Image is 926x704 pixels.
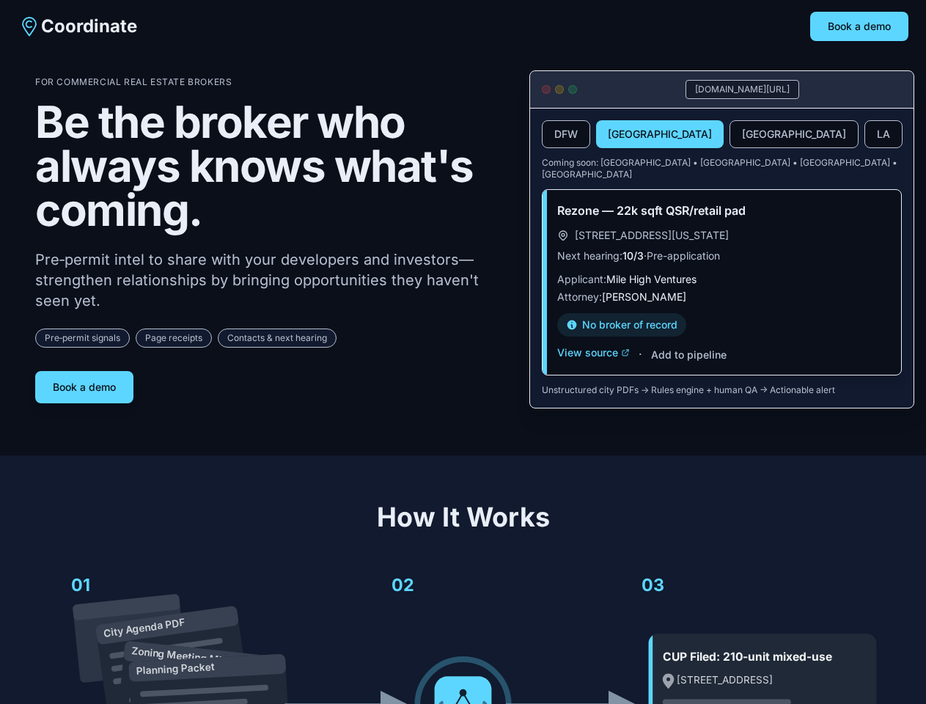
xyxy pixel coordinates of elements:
[103,616,185,639] text: City Agenda PDF
[557,313,686,337] div: No broker of record
[557,345,630,360] button: View source
[35,502,891,532] h2: How It Works
[677,674,773,686] text: [STREET_ADDRESS]
[864,120,903,148] button: LA
[35,76,506,88] p: For Commercial Real Estate Brokers
[542,120,590,148] button: DFW
[606,273,697,285] span: Mile High Ventures
[542,384,902,396] p: Unstructured city PDFs → Rules engine + human QA → Actionable alert
[131,645,249,669] text: Zoning Meeting Minutes
[18,15,41,38] img: Coordinate
[602,290,686,303] span: [PERSON_NAME]
[686,80,799,99] div: [DOMAIN_NAME][URL]
[557,272,886,287] p: Applicant:
[810,12,908,41] button: Book a demo
[663,650,832,664] text: CUP Filed: 210-unit mixed-use
[136,661,215,677] text: Planning Packet
[557,249,886,263] p: Next hearing: · Pre-application
[41,15,137,38] span: Coordinate
[35,371,133,403] button: Book a demo
[71,574,90,595] text: 01
[557,290,886,304] p: Attorney:
[392,574,414,595] text: 02
[35,249,506,311] p: Pre‑permit intel to share with your developers and investors—strengthen relationships by bringing...
[651,348,727,362] button: Add to pipeline
[639,345,642,363] span: ·
[18,15,137,38] a: Coordinate
[35,329,130,348] span: Pre‑permit signals
[218,329,337,348] span: Contacts & next hearing
[542,157,902,180] p: Coming soon: [GEOGRAPHIC_DATA] • [GEOGRAPHIC_DATA] • [GEOGRAPHIC_DATA] • [GEOGRAPHIC_DATA]
[575,228,729,243] span: [STREET_ADDRESS][US_STATE]
[35,100,506,232] h1: Be the broker who always knows what's coming.
[622,249,644,262] span: 10/3
[596,120,724,148] button: [GEOGRAPHIC_DATA]
[730,120,859,148] button: [GEOGRAPHIC_DATA]
[557,202,886,219] h3: Rezone — 22k sqft QSR/retail pad
[642,574,664,595] text: 03
[136,329,212,348] span: Page receipts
